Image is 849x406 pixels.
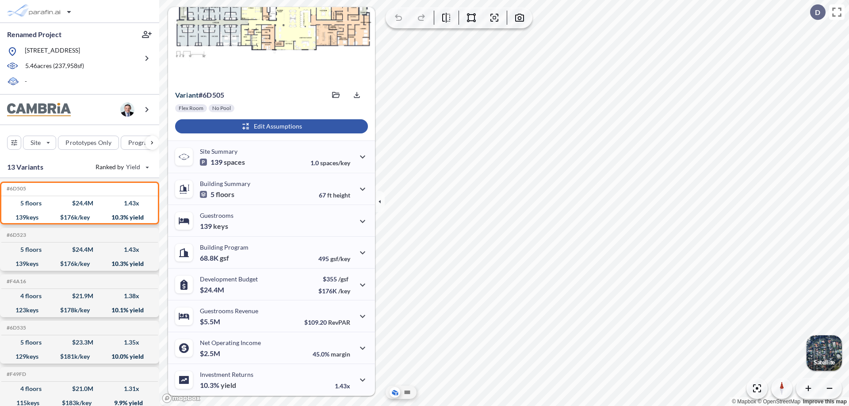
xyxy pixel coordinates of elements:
[320,159,350,167] span: spaces/key
[335,382,350,390] p: 1.43x
[200,317,222,326] p: $5.5M
[224,158,245,167] span: spaces
[175,91,199,99] span: Variant
[200,307,258,315] p: Guestrooms Revenue
[390,387,400,398] button: Aerial View
[333,191,350,199] span: height
[338,275,348,283] span: /gsf
[815,8,820,16] p: D
[757,398,800,405] a: OpenStreetMap
[25,77,27,87] p: -
[402,387,413,398] button: Site Plan
[120,102,134,117] img: user logo
[331,350,350,358] span: margin
[126,163,141,171] span: Yield
[318,255,350,262] p: 495
[7,30,61,39] p: Renamed Project
[128,138,153,147] p: Program
[220,254,229,262] span: gsf
[23,136,56,150] button: Site
[5,232,26,238] h5: Click to copy the code
[200,381,236,390] p: 10.3%
[58,136,119,150] button: Prototypes Only
[213,222,228,231] span: keys
[121,136,168,150] button: Program
[31,138,41,147] p: Site
[7,162,43,172] p: 13 Variants
[212,105,231,112] p: No Pool
[200,180,250,187] p: Building Summary
[200,212,233,219] p: Guestrooms
[803,398,847,405] a: Improve this map
[5,278,26,285] h5: Click to copy the code
[25,46,80,57] p: [STREET_ADDRESS]
[328,319,350,326] span: RevPAR
[179,105,203,112] p: Flex Room
[200,222,228,231] p: 139
[216,190,234,199] span: floors
[200,349,222,358] p: $2.5M
[5,371,26,377] h5: Click to copy the code
[319,191,350,199] p: 67
[807,335,842,371] img: Switcher Image
[221,381,236,390] span: yield
[318,287,350,295] p: $176K
[200,371,253,378] p: Investment Returns
[200,339,261,346] p: Net Operating Income
[65,138,111,147] p: Prototypes Only
[200,190,234,199] p: 5
[200,285,226,294] p: $24.4M
[330,255,350,262] span: gsf/key
[304,319,350,326] p: $109.20
[5,186,26,192] h5: Click to copy the code
[732,398,756,405] a: Mapbox
[162,393,201,403] a: Mapbox homepage
[200,275,258,283] p: Development Budget
[327,191,332,199] span: ft
[200,148,237,155] p: Site Summary
[318,275,350,283] p: $355
[175,91,224,99] p: # 6d505
[7,103,71,117] img: BrandImage
[5,325,26,331] h5: Click to copy the code
[310,159,350,167] p: 1.0
[25,61,84,71] p: 5.46 acres ( 237,958 sf)
[200,254,229,262] p: 68.8K
[88,160,155,174] button: Ranked by Yield
[814,359,835,366] p: Satellite
[175,119,368,133] button: Edit Assumptions
[200,243,249,251] p: Building Program
[200,158,245,167] p: 139
[313,350,350,358] p: 45.0%
[807,335,842,371] button: Switcher ImageSatellite
[338,287,350,295] span: /key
